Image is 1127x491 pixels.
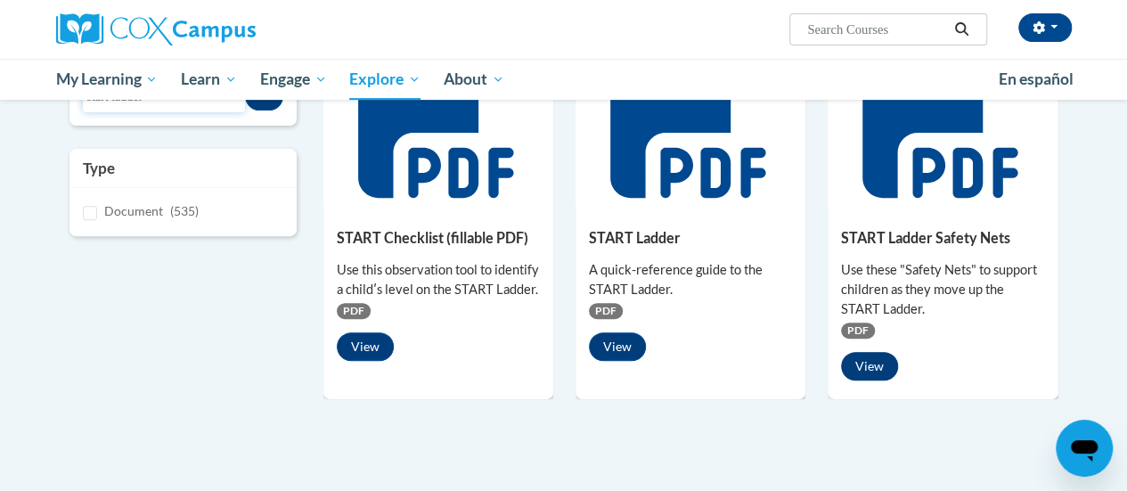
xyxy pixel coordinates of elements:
img: Cox Campus [56,13,256,45]
a: About [432,59,516,100]
span: PDF [841,323,875,339]
h5: START Ladder [589,229,792,246]
iframe: Button to launch messaging window [1056,420,1113,477]
span: (535) [170,203,199,218]
a: Explore [338,59,432,100]
a: Learn [169,59,249,100]
div: A quick-reference guide to the START Ladder. [589,260,792,299]
h5: START Checklist (fillable PDF) [337,229,540,246]
span: My Learning [55,69,158,90]
button: View [589,332,646,361]
a: Cox Campus [56,13,377,45]
button: View [841,352,898,381]
span: PDF [589,303,623,319]
h5: START Ladder Safety Nets [841,229,1044,246]
div: Use these "Safety Nets" to support children as they move up the START Ladder. [841,260,1044,319]
h3: Type [83,158,283,179]
a: En español [987,61,1085,98]
button: Search [948,19,975,40]
span: PDF [337,303,371,319]
a: Engage [249,59,339,100]
span: Explore [349,69,421,90]
input: Search Courses [805,19,948,40]
button: Account Settings [1018,13,1072,42]
span: Engage [260,69,327,90]
div: Use this observation tool to identify a childʹs level on the START Ladder. [337,260,540,299]
span: Document [104,203,163,218]
span: Learn [181,69,237,90]
div: Main menu [43,59,1085,100]
span: About [444,69,504,90]
a: My Learning [45,59,170,100]
button: View [337,332,394,361]
span: En español [999,70,1074,88]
